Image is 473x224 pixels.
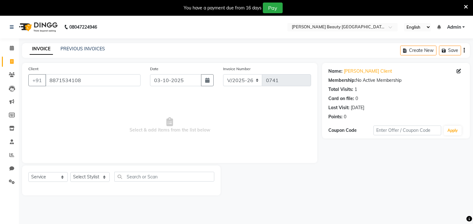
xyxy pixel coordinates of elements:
[355,86,357,93] div: 1
[184,5,262,11] div: You have a payment due from 16 days
[328,95,354,102] div: Card on file:
[28,74,46,86] button: +91
[344,114,346,120] div: 0
[439,46,461,55] button: Save
[223,66,251,72] label: Invoice Number
[150,66,159,72] label: Date
[328,127,373,134] div: Coupon Code
[69,18,97,36] b: 08047224946
[355,95,358,102] div: 0
[28,94,311,157] span: Select & add items from the list below
[45,74,141,86] input: Search by Name/Mobile/Email/Code
[28,66,38,72] label: Client
[263,3,283,13] button: Pay
[328,77,464,84] div: No Active Membership
[400,46,436,55] button: Create New
[30,43,53,55] a: INVOICE
[16,18,59,36] img: logo
[344,68,392,75] a: [PERSON_NAME] Client
[447,24,461,31] span: Admin
[444,126,462,135] button: Apply
[328,68,343,75] div: Name:
[373,126,441,135] input: Enter Offer / Coupon Code
[351,104,364,111] div: [DATE]
[61,46,105,52] a: PREVIOUS INVOICES
[328,104,349,111] div: Last Visit:
[328,86,353,93] div: Total Visits:
[114,172,214,182] input: Search or Scan
[328,77,356,84] div: Membership:
[328,114,343,120] div: Points:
